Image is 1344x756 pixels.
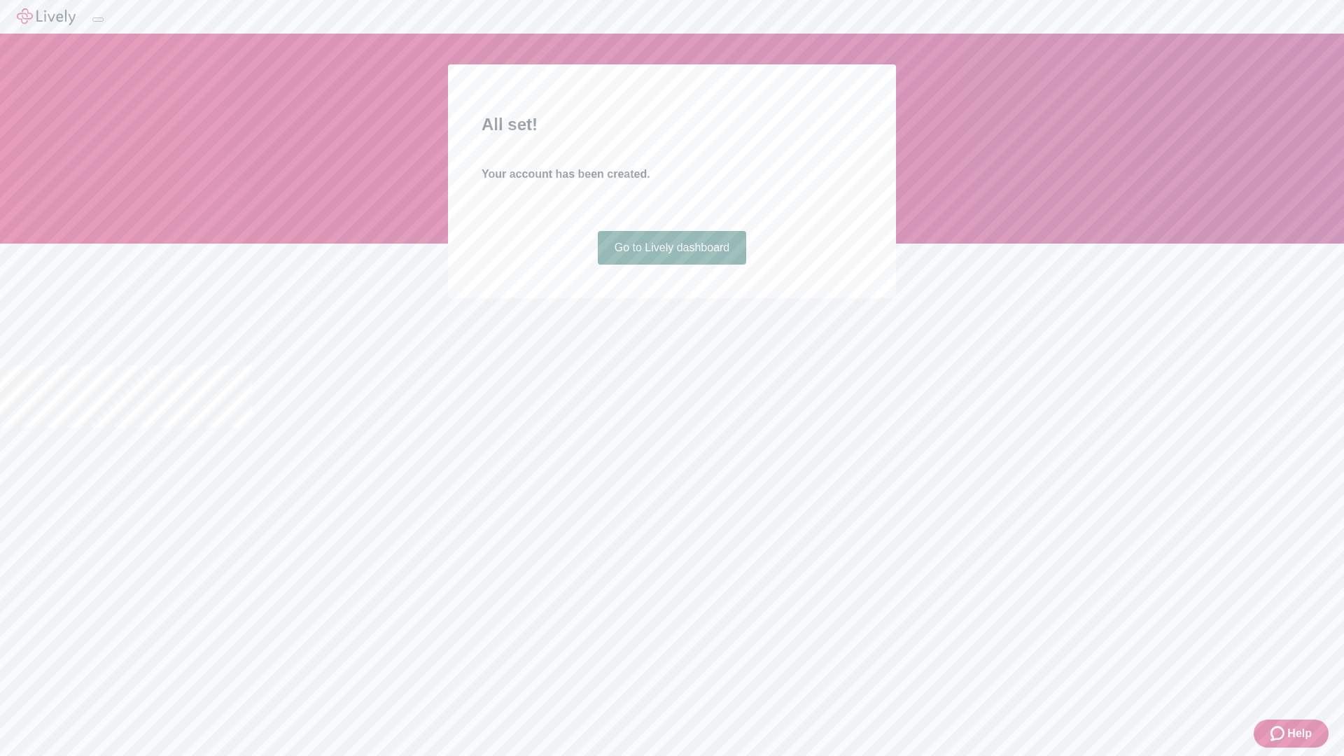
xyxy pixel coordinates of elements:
[598,231,747,265] a: Go to Lively dashboard
[482,166,862,183] h4: Your account has been created.
[1287,725,1312,742] span: Help
[92,17,104,22] button: Log out
[17,8,76,25] img: Lively
[482,112,862,137] h2: All set!
[1254,720,1329,748] button: Zendesk support iconHelp
[1270,725,1287,742] svg: Zendesk support icon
